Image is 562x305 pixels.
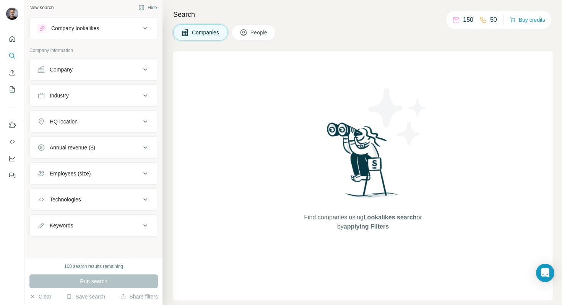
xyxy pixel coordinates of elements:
button: Enrich CSV [6,66,18,79]
div: Annual revenue ($) [50,144,95,151]
button: Technologies [30,190,158,209]
img: Surfe Illustration - Stars [363,82,432,151]
div: Technologies [50,196,81,203]
div: Keywords [50,222,73,229]
span: Lookalikes search [364,214,417,221]
button: Employees (size) [30,164,158,183]
h4: Search [173,9,553,20]
div: 100 search results remaining [64,263,123,270]
button: Buy credits [510,15,545,25]
button: Use Surfe API [6,135,18,149]
div: Industry [50,92,69,99]
p: 150 [463,15,473,24]
div: Open Intercom Messenger [536,264,554,282]
button: Use Surfe on LinkedIn [6,118,18,132]
span: Find companies using or by [302,213,424,231]
button: My lists [6,83,18,96]
div: HQ location [50,118,78,125]
button: HQ location [30,112,158,131]
button: Share filters [120,293,158,300]
div: Company lookalikes [51,24,99,32]
button: Clear [29,293,51,300]
button: Save search [66,293,105,300]
button: Search [6,49,18,63]
button: Dashboard [6,152,18,165]
p: 50 [490,15,497,24]
button: Industry [30,86,158,105]
img: Surfe Illustration - Woman searching with binoculars [323,120,403,206]
span: Companies [192,29,220,36]
button: Keywords [30,216,158,235]
button: Company [30,60,158,79]
div: New search [29,4,54,11]
div: Company [50,66,73,73]
button: Annual revenue ($) [30,138,158,157]
img: Avatar [6,8,18,20]
span: People [250,29,268,36]
span: applying Filters [344,223,389,230]
button: Hide [133,2,162,13]
button: Quick start [6,32,18,46]
div: Employees (size) [50,170,91,177]
p: Company information [29,47,158,54]
button: Company lookalikes [30,19,158,37]
button: Feedback [6,169,18,182]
